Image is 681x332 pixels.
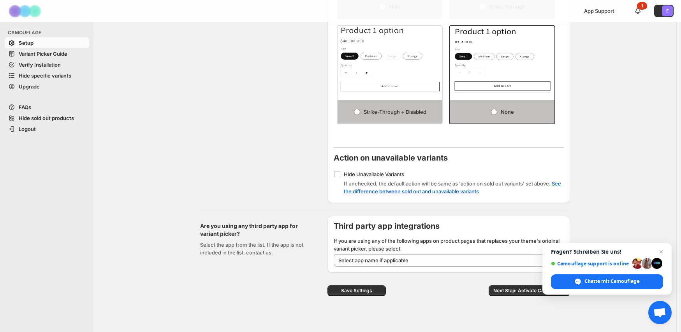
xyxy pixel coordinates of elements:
[19,62,61,68] span: Verify Installation
[19,40,33,46] span: Setup
[344,171,404,177] span: Hide Unavailable Variants
[5,48,89,59] a: Variant Picker Guide
[19,51,67,57] span: Variant Picker Guide
[334,153,448,162] b: Action on unavailable variants
[19,72,71,79] span: Hide specific variants
[8,30,90,36] span: CAMOUFLAGE
[5,113,89,124] a: Hide sold out products
[666,8,669,14] text: E
[364,109,426,115] span: Strike-through + Disabled
[200,222,315,238] h2: Are you using any third party app for variant picker?
[19,115,74,121] span: Hide sold out products
[19,126,36,132] span: Logout
[334,238,560,252] span: If you are using any of the following apps on product pages that replaces your theme's original v...
[654,5,674,17] button: Avatar with initials E
[656,247,666,256] span: Chat schließen
[634,7,642,15] a: 1
[344,180,561,194] span: If unchecked, the default action will be same as 'action on sold out variants' set above.
[19,104,31,110] span: FAQs
[493,288,565,294] span: Next Step: Activate Camouflage
[637,2,647,10] div: 1
[489,285,570,296] button: Next Step: Activate Camouflage
[648,301,672,324] div: Chat öffnen
[6,0,45,22] img: Camouflage
[551,274,663,289] div: Chatte mit Camouflage
[327,285,386,296] button: Save Settings
[450,26,554,92] img: None
[551,261,629,267] span: Camouflage support is online
[338,26,442,92] img: Strike-through + Disabled
[5,81,89,92] a: Upgrade
[584,8,614,14] span: App Support
[334,221,440,231] b: Third party app integrations
[341,288,372,294] span: Save Settings
[5,59,89,70] a: Verify Installation
[551,249,663,255] span: Fragen? Schreiben Sie uns!
[200,242,303,256] span: Select the app from the list. If the app is not included in the list, contact us.
[662,5,673,16] span: Avatar with initials E
[5,102,89,113] a: FAQs
[5,37,89,48] a: Setup
[19,83,40,90] span: Upgrade
[5,124,89,134] a: Logout
[5,70,89,81] a: Hide specific variants
[501,109,514,115] span: None
[584,278,639,285] span: Chatte mit Camouflage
